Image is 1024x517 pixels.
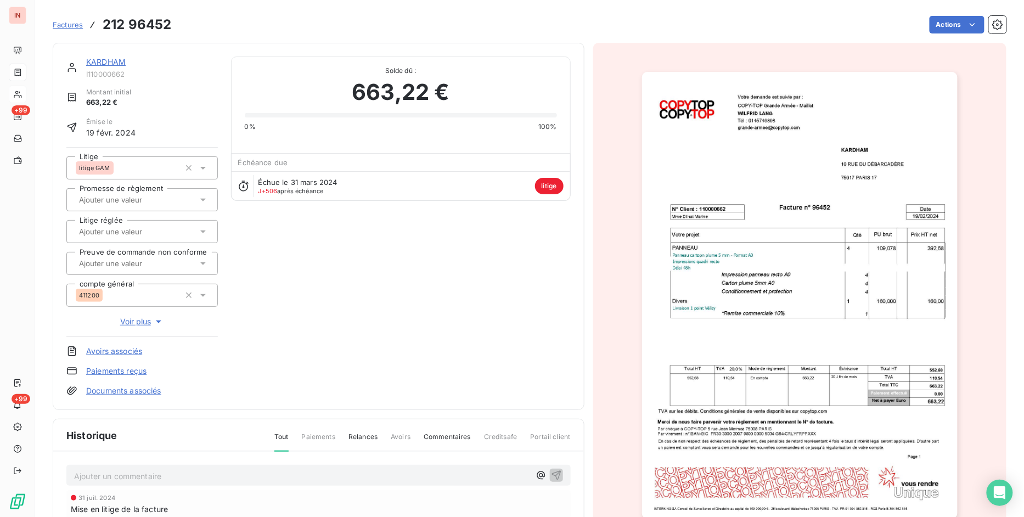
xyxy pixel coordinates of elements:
span: Échue le 31 mars 2024 [258,178,337,187]
input: Ajouter une valeur [78,258,188,268]
span: 19 févr. 2024 [86,127,136,138]
h3: 212 96452 [103,15,171,35]
input: Ajouter une valeur [78,195,188,205]
span: 31 juil. 2024 [78,494,115,501]
span: Tout [274,432,289,452]
div: IN [9,7,26,24]
span: Mise en litige de la facture [71,503,168,515]
a: Paiements reçus [86,366,147,376]
span: +99 [12,394,30,404]
a: Avoirs associés [86,346,142,357]
span: Montant initial [86,87,131,97]
span: 663,22 € [86,97,131,108]
a: Documents associés [86,385,161,396]
span: Relances [348,432,378,451]
div: Open Intercom Messenger [987,480,1013,506]
span: +99 [12,105,30,115]
span: après échéance [258,188,324,194]
span: Paiements [302,432,335,451]
span: 663,22 € [352,76,449,109]
span: Factures [53,20,83,29]
input: Ajouter une valeur [78,227,188,237]
span: Émise le [86,117,136,127]
span: Historique [66,428,117,443]
a: KARDHAM [86,57,126,66]
span: Voir plus [120,316,164,327]
a: Factures [53,19,83,30]
span: Solde dû : [245,66,557,76]
button: Voir plus [66,316,218,328]
span: litige GAM [79,165,110,171]
span: 0% [245,122,256,132]
button: Actions [930,16,984,33]
span: Avoirs [391,432,410,451]
span: Commentaires [424,432,471,451]
span: I110000662 [86,70,218,78]
span: Portail client [530,432,570,451]
span: litige [535,178,564,194]
span: J+506 [258,187,278,195]
span: Creditsafe [484,432,517,451]
img: Logo LeanPay [9,493,26,510]
a: +99 [9,108,26,125]
span: 411200 [79,292,99,299]
span: 100% [538,122,557,132]
span: Échéance due [238,158,288,167]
